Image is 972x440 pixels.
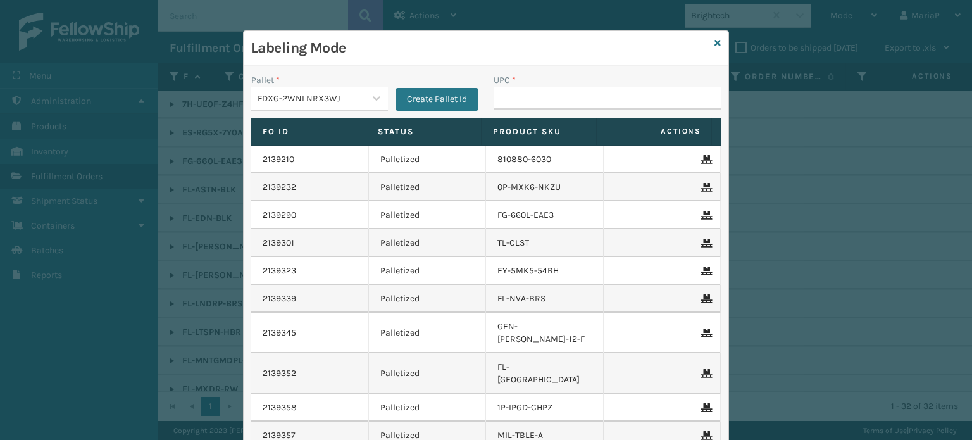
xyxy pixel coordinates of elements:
[701,183,709,192] i: Remove From Pallet
[486,394,604,422] td: 1P-IPGD-CHPZ
[263,292,296,305] a: 2139339
[369,201,487,229] td: Palletized
[369,173,487,201] td: Palletized
[701,329,709,337] i: Remove From Pallet
[486,229,604,257] td: TL-CLST
[369,146,487,173] td: Palletized
[263,209,296,222] a: 2139290
[263,327,296,339] a: 2139345
[601,121,709,142] span: Actions
[263,265,296,277] a: 2139323
[486,173,604,201] td: 0P-MXK6-NKZU
[701,403,709,412] i: Remove From Pallet
[486,353,604,394] td: FL-[GEOGRAPHIC_DATA]
[486,285,604,313] td: FL-NVA-BRS
[369,229,487,257] td: Palletized
[369,394,487,422] td: Palletized
[701,239,709,248] i: Remove From Pallet
[701,294,709,303] i: Remove From Pallet
[263,401,297,414] a: 2139358
[251,39,709,58] h3: Labeling Mode
[369,285,487,313] td: Palletized
[396,88,478,111] button: Create Pallet Id
[493,126,585,137] label: Product SKU
[263,126,354,137] label: Fo Id
[378,126,470,137] label: Status
[263,237,294,249] a: 2139301
[369,313,487,353] td: Palletized
[258,92,366,105] div: FDXG-2WNLNRX3WJ
[701,267,709,275] i: Remove From Pallet
[486,201,604,229] td: FG-660L-EAE3
[263,181,296,194] a: 2139232
[494,73,516,87] label: UPC
[486,313,604,353] td: GEN-[PERSON_NAME]-12-F
[701,155,709,164] i: Remove From Pallet
[369,353,487,394] td: Palletized
[251,73,280,87] label: Pallet
[701,211,709,220] i: Remove From Pallet
[486,146,604,173] td: 810880-6030
[369,257,487,285] td: Palletized
[263,153,294,166] a: 2139210
[263,367,296,380] a: 2139352
[486,257,604,285] td: EY-5MK5-54BH
[701,369,709,378] i: Remove From Pallet
[701,431,709,440] i: Remove From Pallet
